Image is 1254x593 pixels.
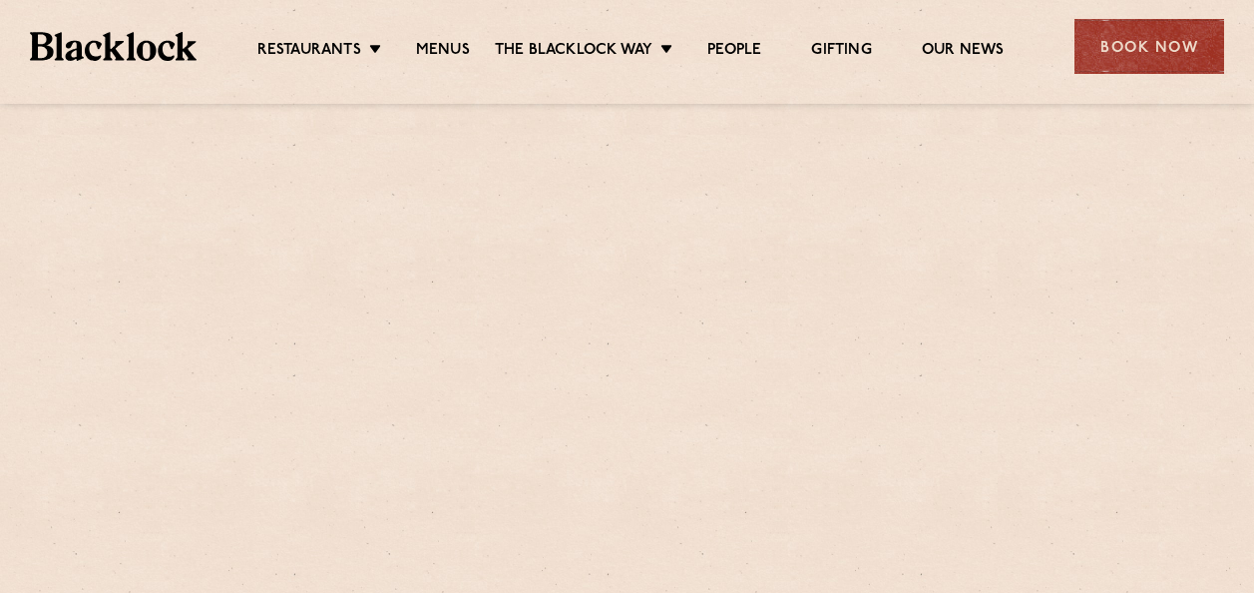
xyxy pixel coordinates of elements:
a: The Blacklock Way [495,41,652,63]
a: Our News [922,41,1005,63]
a: People [707,41,761,63]
img: BL_Textured_Logo-footer-cropped.svg [30,32,197,60]
div: Book Now [1074,19,1224,74]
a: Menus [416,41,470,63]
a: Restaurants [257,41,361,63]
a: Gifting [811,41,871,63]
